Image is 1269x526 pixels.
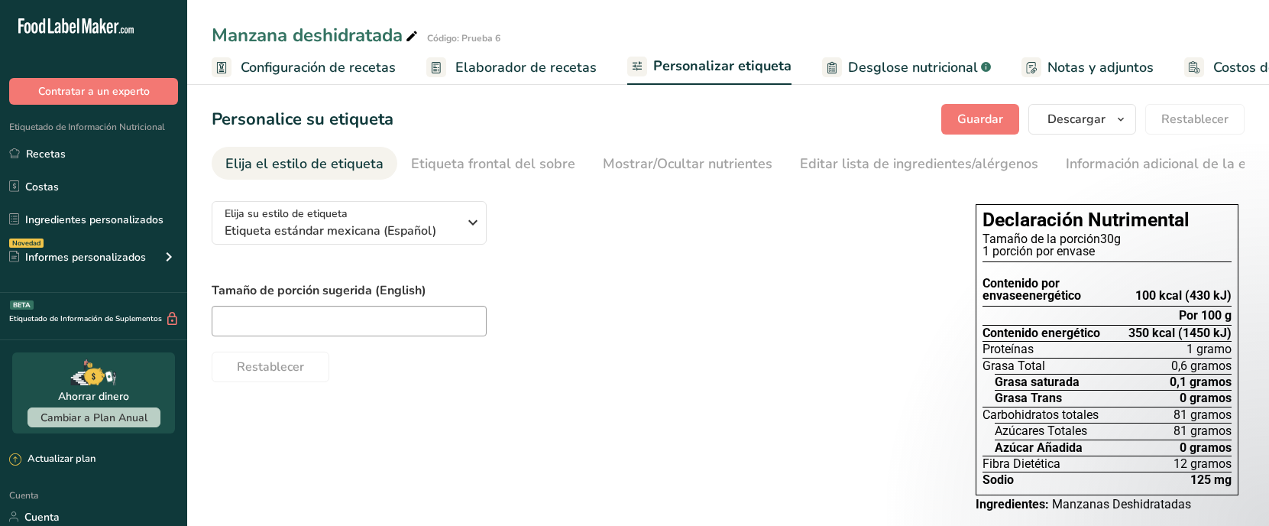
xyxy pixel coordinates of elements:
button: Contratar a un experto [9,78,178,105]
a: Personalizar etiqueta [627,49,792,86]
font: Ingredientes: [976,497,1049,511]
font: Recetas [26,147,66,161]
font: Configuración de recetas [241,58,396,76]
font: Manzana deshidratada [212,23,403,47]
font: Costas [25,180,59,194]
font: Etiquetado de Información Nutricional [9,121,165,133]
font: Manzanas Deshidratadas [1052,497,1191,511]
font: Proteínas [983,342,1034,356]
font: 350 kcal (1450 kJ) [1128,326,1232,340]
button: Guardar [941,104,1019,135]
font: Grasa Trans [995,391,1062,405]
font: Mostrar/Ocultar nutrientes [603,154,772,173]
font: Contenido energético [983,326,1100,340]
font: 100 kcal (430 kJ) [1135,288,1232,303]
font: 0 gramos [1180,440,1232,455]
font: Grasa Total [983,359,1045,373]
button: Elija su estilo de etiqueta Etiqueta estándar mexicana (Español) [212,201,487,245]
font: 125 mg [1190,472,1232,487]
font: 81 gramos [1174,424,1232,438]
font: Restablecer [1161,111,1229,128]
button: Restablecer [212,352,329,382]
font: Sodio [983,472,1014,487]
font: 1 gramo [1186,342,1232,356]
font: Cambiar a Plan Anual [40,411,147,425]
font: Novedad [12,239,40,248]
a: Elaborador de recetas [426,50,597,85]
font: Desglose nutricional [848,58,978,76]
button: Descargar [1028,104,1136,135]
font: 81 gramos [1174,407,1232,422]
font: 12 gramos [1174,456,1232,471]
font: Personalizar etiqueta [653,57,792,75]
font: 0,6 gramos [1171,359,1232,373]
font: Ahorrar dinero [58,389,129,404]
font: Restablecer [237,359,304,375]
font: Informes personalizados [25,250,146,265]
font: Editar lista de ingredientes/alérgenos [800,154,1038,173]
button: Cambiar a Plan Anual [28,407,160,427]
font: Etiquetado de Información de Suplementos [9,313,162,324]
font: Etiqueta frontal del sobre [411,154,575,173]
font: Declaración Nutrimental [983,209,1190,231]
font: Cuenta [9,489,38,502]
a: Notas y adjuntos [1021,50,1154,85]
a: Configuración de recetas [212,50,396,85]
font: Ingredientes personalizados [25,213,163,227]
font: Personalice su etiqueta [212,108,393,131]
font: BETA [13,300,31,310]
font: Etiqueta estándar mexicana (Español) [225,222,436,239]
font: Grasa saturada [995,375,1080,389]
font: Por 100 g [1179,308,1232,323]
font: Contratar a un experto [38,84,150,99]
font: Tamaño de la porción [983,232,1100,246]
font: 1 porción por envase [983,244,1095,258]
font: Cuenta [24,510,60,524]
font: Contenido por envase [983,276,1060,303]
font: Notas y adjuntos [1047,58,1154,76]
a: Desglose nutricional [822,50,991,85]
font: 0 gramos [1180,391,1232,405]
font: Tamaño de porción sugerida (English) [212,282,426,299]
font: Azúcar Añadida [995,440,1083,455]
font: Fibra Dietética [983,456,1060,471]
font: Carbohidratos totales [983,407,1099,422]
font: 30g [1100,232,1121,246]
font: Descargar [1047,111,1106,128]
font: Elaborador de recetas [455,58,597,76]
button: Restablecer [1145,104,1245,135]
font: Código: Prueba 6 [427,32,500,44]
font: Azúcares Totales [995,424,1087,438]
font: Elija el estilo de etiqueta [225,154,384,173]
iframe: Chat en vivo de Intercom [1217,474,1254,511]
font: Guardar [957,111,1003,128]
font: 0,1 gramos [1170,375,1232,389]
font: energético [1022,288,1081,303]
font: Elija su estilo de etiqueta [225,206,348,221]
font: Actualizar plan [28,452,95,466]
